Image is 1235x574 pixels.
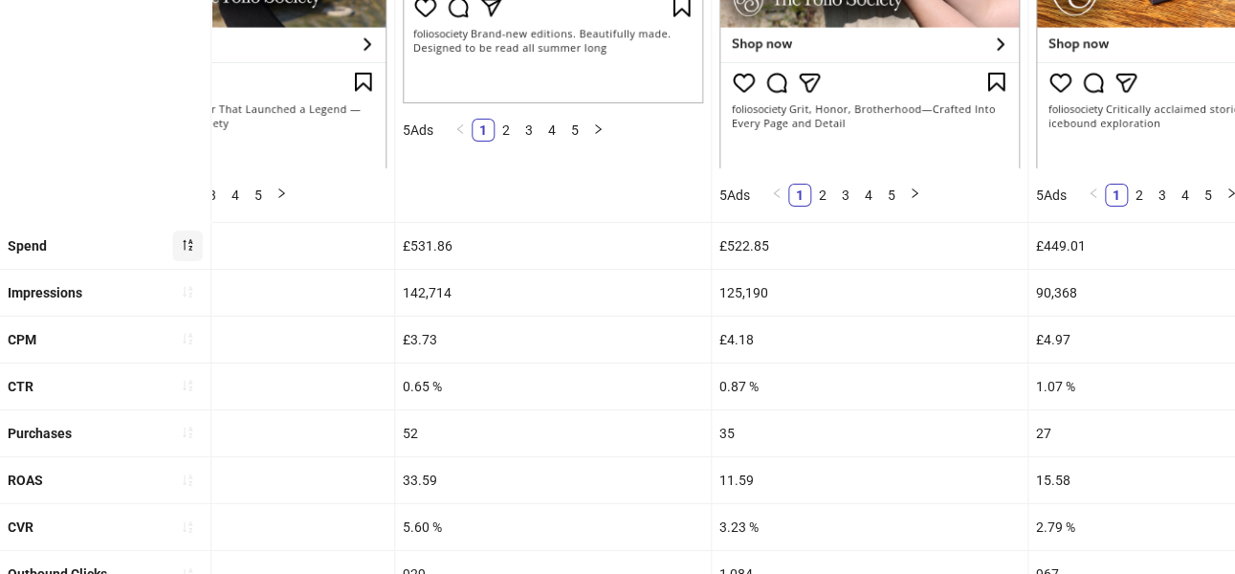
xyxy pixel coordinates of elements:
div: 3.23 % [712,504,1027,550]
li: 4 [857,184,880,207]
span: sort-ascending [181,285,194,298]
button: right [270,184,293,207]
div: 0.65 % [395,364,711,409]
span: sort-ascending [181,332,194,345]
li: 3 [201,184,224,207]
div: 7.77 [78,457,394,503]
b: Impressions [8,285,82,300]
a: 5 [248,185,269,206]
div: 2.39 % [78,504,394,550]
b: CPM [8,332,36,347]
a: 1 [789,185,810,206]
b: Purchases [8,426,72,441]
li: 5 [1197,184,1220,207]
a: 4 [541,120,562,141]
div: 33.59 [395,457,711,503]
span: 5 Ads [1036,188,1067,203]
b: Spend [8,238,47,254]
a: 3 [518,120,540,141]
a: 2 [1129,185,1150,206]
a: 5 [1198,185,1219,206]
div: £522.85 [712,223,1027,269]
li: 2 [495,119,518,142]
a: 5 [564,120,585,141]
button: left [1082,184,1105,207]
span: left [771,188,783,199]
b: ROAS [8,473,43,488]
div: 125,190 [712,270,1027,316]
li: 4 [224,184,247,207]
li: 5 [247,184,270,207]
div: £4.77 [78,317,394,363]
li: 4 [540,119,563,142]
button: right [903,184,926,207]
a: 4 [1175,185,1196,206]
a: 3 [202,185,223,206]
a: 3 [1152,185,1173,206]
a: 1 [473,120,494,141]
li: Next Page [586,119,609,142]
li: Previous Page [765,184,788,207]
span: sort-descending [181,238,194,252]
li: 5 [563,119,586,142]
li: 3 [518,119,540,142]
span: left [454,123,466,135]
b: CVR [8,519,33,535]
div: 0.82 % [78,364,394,409]
li: 3 [834,184,857,207]
li: 2 [811,184,834,207]
button: left [765,184,788,207]
span: 5 Ads [719,188,750,203]
li: 1 [472,119,495,142]
button: right [586,119,609,142]
span: sort-ascending [181,520,194,534]
a: 2 [812,185,833,206]
a: 1 [1106,185,1127,206]
li: 4 [1174,184,1197,207]
li: 3 [1151,184,1174,207]
span: right [276,188,287,199]
div: 35 [712,410,1027,456]
a: 3 [835,185,856,206]
li: 5 [880,184,903,207]
div: 11.59 [712,457,1027,503]
div: 142,714 [395,270,711,316]
div: 22 [78,410,394,456]
div: £531.86 [395,223,711,269]
a: 2 [496,120,517,141]
span: right [909,188,920,199]
div: 5.60 % [395,504,711,550]
span: sort-ascending [181,474,194,487]
li: Next Page [903,184,926,207]
span: 5 Ads [403,122,433,138]
li: 2 [1128,184,1151,207]
div: £536.61 [78,223,394,269]
a: 5 [881,185,902,206]
span: sort-ascending [181,379,194,392]
li: 1 [1105,184,1128,207]
a: 4 [225,185,246,206]
li: Previous Page [449,119,472,142]
div: £3.73 [395,317,711,363]
span: left [1088,188,1099,199]
b: CTR [8,379,33,394]
li: Next Page [270,184,293,207]
li: Previous Page [1082,184,1105,207]
div: 112,471 [78,270,394,316]
button: left [449,119,472,142]
span: sort-ascending [181,426,194,439]
div: 0.87 % [712,364,1027,409]
div: 52 [395,410,711,456]
li: 1 [788,184,811,207]
span: right [592,123,604,135]
div: £4.18 [712,317,1027,363]
a: 4 [858,185,879,206]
